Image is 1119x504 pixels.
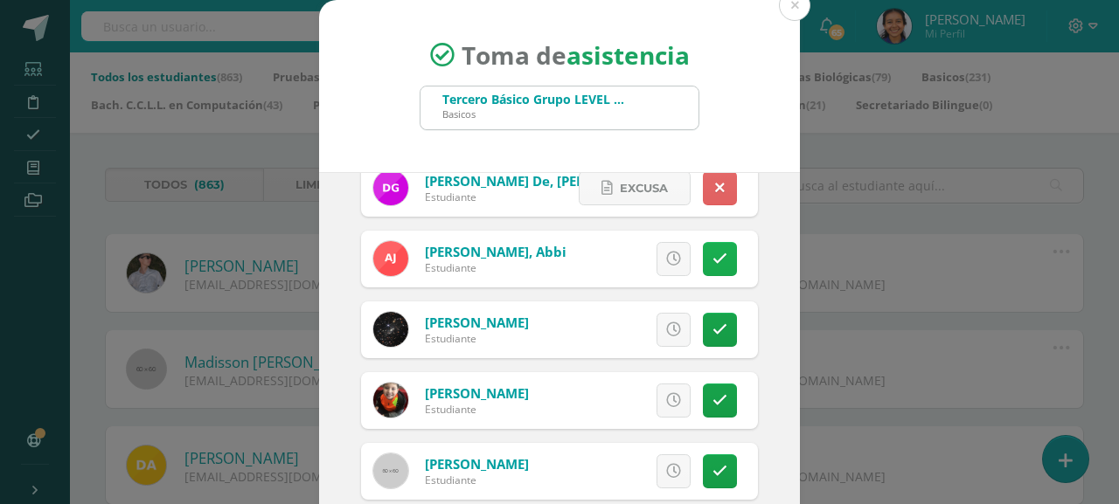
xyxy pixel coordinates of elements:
div: Tercero Básico Grupo LEVEL 4 A [442,91,626,107]
img: 60x60 [373,453,408,488]
span: Excusa [573,455,622,487]
div: Estudiante [425,190,635,204]
a: [PERSON_NAME], Abbi [425,243,566,260]
div: Estudiante [425,331,529,346]
img: 72041118c8811c92ea00fc029415835d.png [373,170,408,205]
span: Excusa [620,172,668,204]
a: [PERSON_NAME] [425,455,529,473]
img: cfe2686b8d420841bdc28f89ace552f8.png [373,312,408,347]
span: Excusa [573,243,622,275]
a: [PERSON_NAME] [425,384,529,402]
div: Basicos [442,107,626,121]
img: e6326d8424e766714552b570e15809b7.png [373,241,408,276]
span: Excusa [573,314,622,346]
a: [PERSON_NAME] de, [PERSON_NAME] [425,172,661,190]
div: Estudiante [425,473,529,487]
span: Excusa [573,384,622,417]
div: Estudiante [425,260,566,275]
strong: asistencia [566,38,690,72]
a: [PERSON_NAME] [425,314,529,331]
div: Estudiante [425,402,529,417]
span: Toma de [462,38,690,72]
a: Excusa [579,171,691,205]
input: Busca un grado o sección aquí... [420,86,699,129]
img: 93c1888f2e0689142fe62b3da398e837.png [373,383,408,418]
